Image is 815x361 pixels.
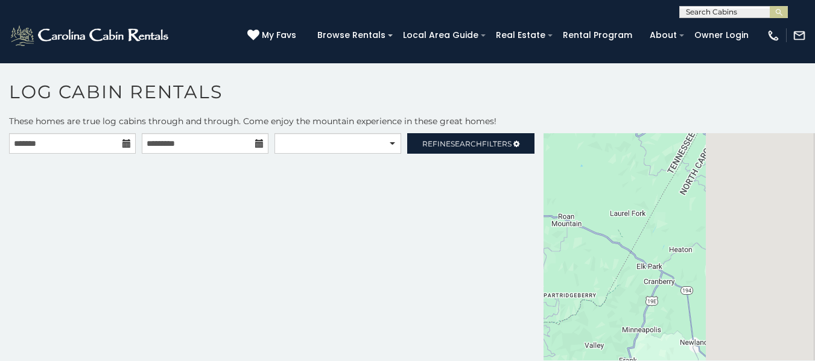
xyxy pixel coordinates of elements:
img: phone-regular-white.png [767,29,780,42]
a: RefineSearchFilters [407,133,534,154]
a: Owner Login [688,26,755,45]
img: White-1-2.png [9,24,172,48]
a: Browse Rentals [311,26,392,45]
span: Refine Filters [422,139,512,148]
span: Search [451,139,482,148]
a: Real Estate [490,26,551,45]
a: Local Area Guide [397,26,484,45]
span: My Favs [262,29,296,42]
a: About [644,26,683,45]
a: My Favs [247,29,299,42]
img: mail-regular-white.png [793,29,806,42]
a: Rental Program [557,26,638,45]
